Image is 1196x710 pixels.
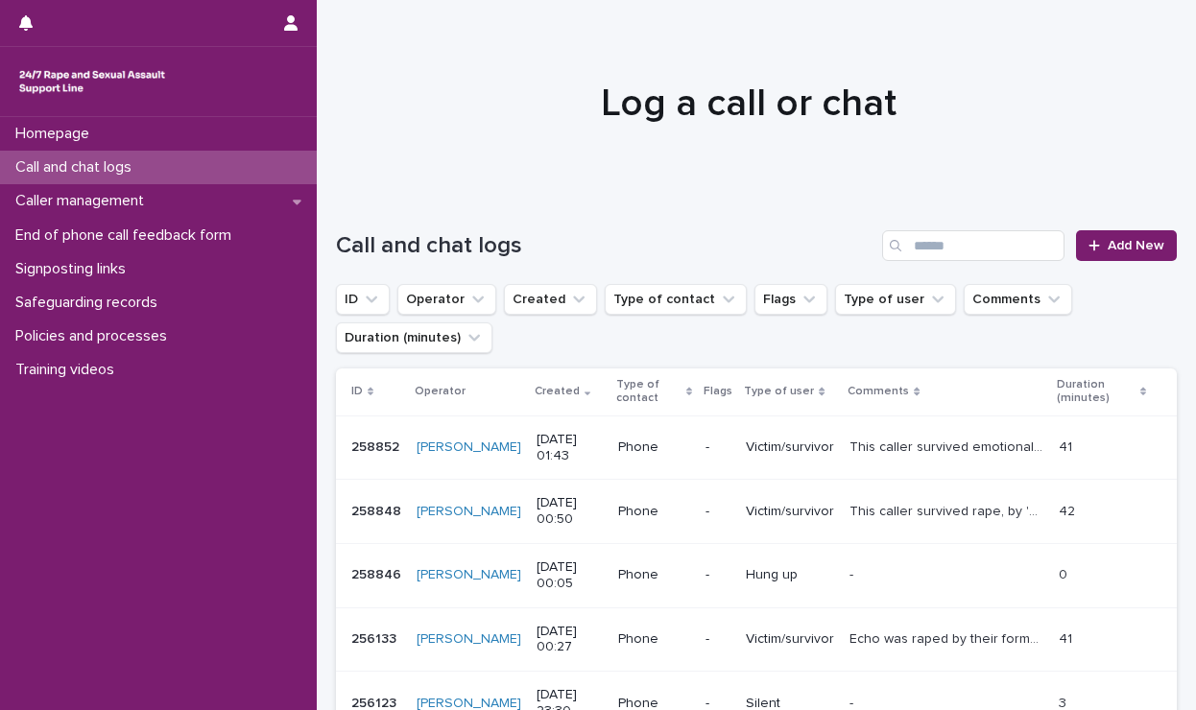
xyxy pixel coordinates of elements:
[417,439,521,456] a: [PERSON_NAME]
[706,439,730,456] p: -
[537,624,603,656] p: [DATE] 00:27
[8,294,173,312] p: Safeguarding records
[849,500,1047,520] p: This caller survived rape, by 'a man pretending to be a woman'. When they spoke in generalities, ...
[849,627,1047,648] p: Echo was raped by their former partner last week. We spoke about legal definitions of sexual viol...
[417,567,521,583] a: [PERSON_NAME]
[351,500,405,520] p: 258848
[8,327,182,345] p: Policies and processes
[618,567,690,583] p: Phone
[15,62,169,101] img: rhQMoQhaT3yELyF149Cw
[1059,436,1076,456] p: 41
[336,480,1177,544] tr: 258848258848 [PERSON_NAME] [DATE] 00:50Phone-Victim/survivorThis caller survived rape, by 'a man ...
[1059,627,1076,648] p: 41
[618,439,690,456] p: Phone
[336,81,1161,127] h1: Log a call or chat
[336,543,1177,607] tr: 258846258846 [PERSON_NAME] [DATE] 00:05Phone-Hung up-- 00
[964,284,1072,315] button: Comments
[417,631,521,648] a: [PERSON_NAME]
[882,230,1064,261] input: Search
[535,381,580,402] p: Created
[8,158,147,177] p: Call and chat logs
[8,125,105,143] p: Homepage
[504,284,597,315] button: Created
[336,607,1177,672] tr: 256133256133 [PERSON_NAME] [DATE] 00:27Phone-Victim/survivorEcho was raped by their former partne...
[706,504,730,520] p: -
[1057,374,1136,410] p: Duration (minutes)
[848,381,909,402] p: Comments
[746,567,834,583] p: Hung up
[1059,563,1071,583] p: 0
[537,432,603,464] p: [DATE] 01:43
[1076,230,1177,261] a: Add New
[417,504,521,520] a: [PERSON_NAME]
[336,322,492,353] button: Duration (minutes)
[849,436,1047,456] p: This caller survived emotional abuse and alluded towards sexual abuse and physical abuse (certain...
[744,381,814,402] p: Type of user
[8,361,130,379] p: Training videos
[746,631,834,648] p: Victim/survivor
[537,559,603,592] p: [DATE] 00:05
[835,284,956,315] button: Type of user
[746,504,834,520] p: Victim/survivor
[618,631,690,648] p: Phone
[336,232,874,260] h1: Call and chat logs
[336,284,390,315] button: ID
[351,563,405,583] p: 258846
[706,631,730,648] p: -
[537,495,603,528] p: [DATE] 00:50
[8,192,159,210] p: Caller management
[754,284,827,315] button: Flags
[351,436,403,456] p: 258852
[618,504,690,520] p: Phone
[605,284,747,315] button: Type of contact
[704,381,732,402] p: Flags
[616,374,682,410] p: Type of contact
[8,260,141,278] p: Signposting links
[351,627,400,648] p: 256133
[849,563,857,583] p: -
[8,226,247,245] p: End of phone call feedback form
[746,439,834,456] p: Victim/survivor
[351,381,363,402] p: ID
[1108,239,1164,252] span: Add New
[706,567,730,583] p: -
[415,381,466,402] p: Operator
[397,284,496,315] button: Operator
[1059,500,1079,520] p: 42
[336,415,1177,480] tr: 258852258852 [PERSON_NAME] [DATE] 01:43Phone-Victim/survivorThis caller survived emotional abuse ...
